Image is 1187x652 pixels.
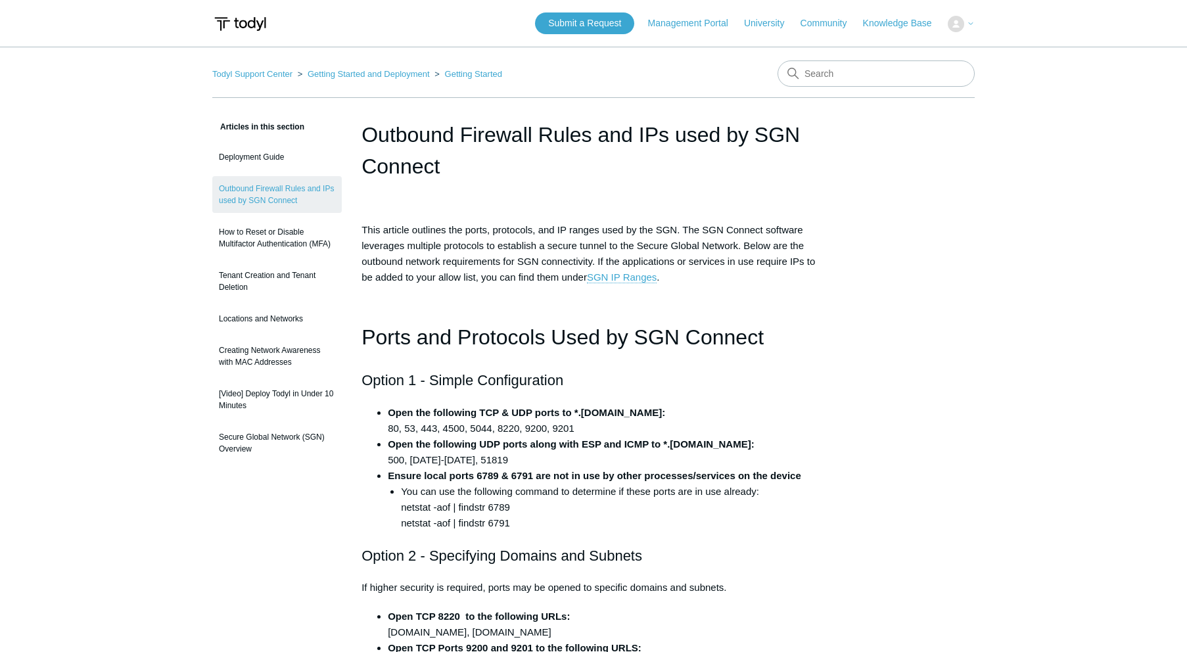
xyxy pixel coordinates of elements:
[432,69,502,79] li: Getting Started
[445,69,502,79] a: Getting Started
[212,69,295,79] li: Todyl Support Center
[863,16,945,30] a: Knowledge Base
[744,16,797,30] a: University
[778,60,975,87] input: Search
[388,611,570,622] strong: Open TCP 8220 to the following URLs:
[212,381,342,418] a: [Video] Deploy Todyl in Under 10 Minutes
[648,16,741,30] a: Management Portal
[388,407,665,418] strong: Open the following TCP & UDP ports to *.[DOMAIN_NAME]:
[212,338,342,375] a: Creating Network Awareness with MAC Addresses
[212,176,342,213] a: Outbound Firewall Rules and IPs used by SGN Connect
[388,405,826,436] li: 80, 53, 443, 4500, 5044, 8220, 9200, 9201
[388,436,826,468] li: 500, [DATE]-[DATE], 51819
[388,470,801,481] strong: Ensure local ports 6789 & 6791 are not in use by other processes/services on the device
[212,306,342,331] a: Locations and Networks
[295,69,432,79] li: Getting Started and Deployment
[212,220,342,256] a: How to Reset or Disable Multifactor Authentication (MFA)
[361,224,815,283] span: This article outlines the ports, protocols, and IP ranges used by the SGN. The SGN Connect softwa...
[308,69,430,79] a: Getting Started and Deployment
[361,544,826,567] h2: Option 2 - Specifying Domains and Subnets
[401,484,826,531] li: You can use the following command to determine if these ports are in use already: netstat -aof | ...
[361,119,826,182] h1: Outbound Firewall Rules and IPs used by SGN Connect
[212,12,268,36] img: Todyl Support Center Help Center home page
[801,16,860,30] a: Community
[388,609,826,640] li: [DOMAIN_NAME], [DOMAIN_NAME]
[361,580,826,595] p: If higher security is required, ports may be opened to specific domains and subnets.
[212,145,342,170] a: Deployment Guide
[212,69,292,79] a: Todyl Support Center
[212,425,342,461] a: Secure Global Network (SGN) Overview
[388,438,755,450] strong: Open the following UDP ports along with ESP and ICMP to *.[DOMAIN_NAME]:
[535,12,634,34] a: Submit a Request
[361,321,826,354] h1: Ports and Protocols Used by SGN Connect
[212,263,342,300] a: Tenant Creation and Tenant Deletion
[212,122,304,131] span: Articles in this section
[361,369,826,392] h2: Option 1 - Simple Configuration
[587,271,657,283] a: SGN IP Ranges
